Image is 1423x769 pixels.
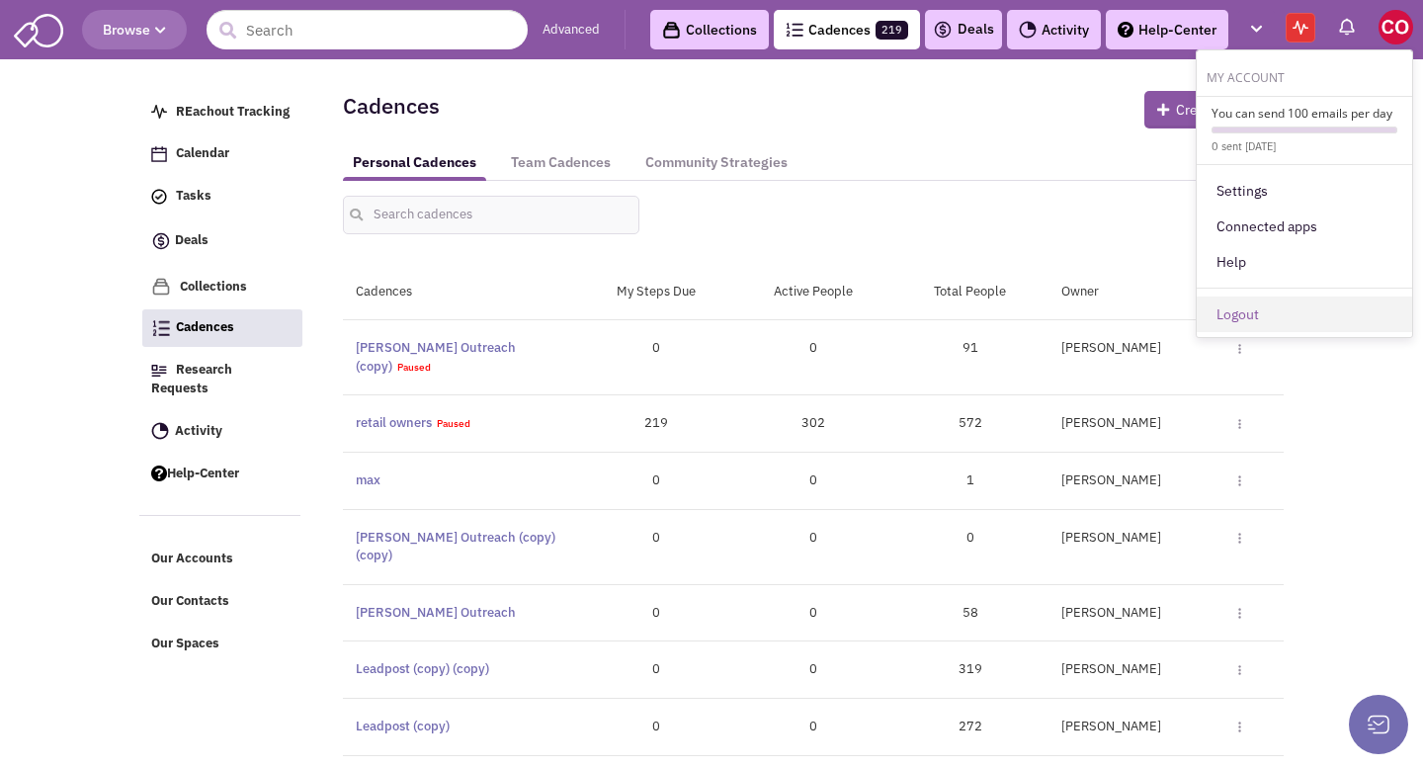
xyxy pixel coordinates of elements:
span: Activity [175,422,222,439]
span: Tasks [176,188,211,205]
h6: My Account [1197,65,1412,86]
div: [PERSON_NAME] [1061,339,1218,358]
img: help.png [1118,22,1133,38]
a: Community Strategies [635,144,797,181]
img: icon-tasks.png [151,189,167,205]
div: 572 [891,414,1048,433]
div: [PERSON_NAME] [1061,414,1218,433]
div: [PERSON_NAME] [1061,471,1218,490]
a: Calendar [141,135,301,173]
a: Activity [1007,10,1101,49]
div: [PERSON_NAME] [1061,718,1218,736]
img: Colton Oliver [1379,10,1413,44]
div: 0 [578,604,735,623]
img: Cadences_logo.png [786,23,803,37]
a: Connected apps [1197,209,1412,244]
a: Our Spaces [141,626,301,663]
a: REachout Tracking [141,94,301,131]
div: 0 [578,718,735,736]
img: Cadences_logo.png [152,320,170,336]
div: 58 [891,604,1048,623]
a: Help-Center [1106,10,1228,49]
img: editmenu [1238,722,1241,732]
div: 319 [891,660,1048,679]
a: Research Requests [141,352,301,408]
a: Leadpost (copy) (copy) [356,660,489,677]
div: 0 [891,529,1048,548]
img: help.png [151,466,167,481]
div: Total People [891,283,1048,301]
a: Team Cadences [501,144,621,181]
h2: Cadences [343,97,440,115]
img: editmenu [1238,419,1241,430]
span: Our Contacts [151,592,229,609]
div: 0 [735,718,892,736]
div: 0 [578,529,735,548]
a: Cadences219 [774,10,920,49]
a: Help-Center [141,456,301,493]
img: editmenu [1238,344,1241,355]
div: 272 [891,718,1048,736]
span: Browse [103,21,166,39]
div: 0 [735,604,892,623]
a: Cadences [142,309,302,347]
span: REachout Tracking [176,103,290,120]
span: Cadences [176,319,234,336]
span: Our Accounts [151,551,233,567]
a: retail owners [356,414,432,431]
a: Settings [1197,173,1412,209]
a: [PERSON_NAME] Outreach (copy) (copy) [356,529,555,564]
img: Research.png [151,365,167,377]
img: Calendar.png [151,146,167,162]
input: Search cadences [343,196,639,234]
a: Our Contacts [141,583,301,621]
a: Advanced [543,21,600,40]
a: Activity [141,413,301,451]
img: editmenu [1238,665,1241,676]
h6: You can send 100 emails per day [1212,105,1397,122]
div: Owner [1048,283,1284,301]
img: SmartAdmin [14,10,63,47]
div: 0 [735,660,892,679]
div: 219 [578,414,735,433]
div: 0 [735,471,892,490]
div: 91 [891,339,1048,358]
img: icon-collection-lavender-black.svg [662,21,681,40]
img: icon-collection-lavender.png [151,277,171,297]
a: Personal Cadences [343,144,486,181]
input: Search [207,10,528,49]
div: 0 [578,471,735,490]
a: [PERSON_NAME] Outreach (copy) [356,339,516,375]
span: Paused [432,417,470,430]
a: Collections [650,10,769,49]
small: 0 sent [DATE] [1212,139,1276,153]
span: Research Requests [151,361,232,396]
span: Paused [392,361,431,374]
button: Create cadence [1144,91,1286,128]
a: Logout [1197,297,1412,332]
button: Browse [82,10,187,49]
div: 0 [578,660,735,679]
div: Cadences [343,283,578,301]
div: 0 [578,339,735,358]
div: My Steps Due [578,283,735,301]
div: 1 [891,471,1048,490]
div: 302 [735,414,892,433]
img: editmenu [1238,533,1241,544]
a: Leadpost (copy) [356,718,450,734]
a: Help [1197,244,1412,280]
a: max [356,471,380,488]
a: Deals [933,18,994,42]
span: Collections [180,278,247,295]
a: Deals [141,220,301,263]
div: 0 [735,339,892,358]
div: 0 [735,529,892,548]
img: icon-deals.svg [151,229,171,253]
a: [PERSON_NAME] Outreach [356,604,516,621]
div: [PERSON_NAME] [1061,660,1218,679]
span: Calendar [176,145,229,162]
div: [PERSON_NAME] [1061,529,1218,548]
a: Tasks [141,178,301,215]
img: editmenu [1238,475,1241,486]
